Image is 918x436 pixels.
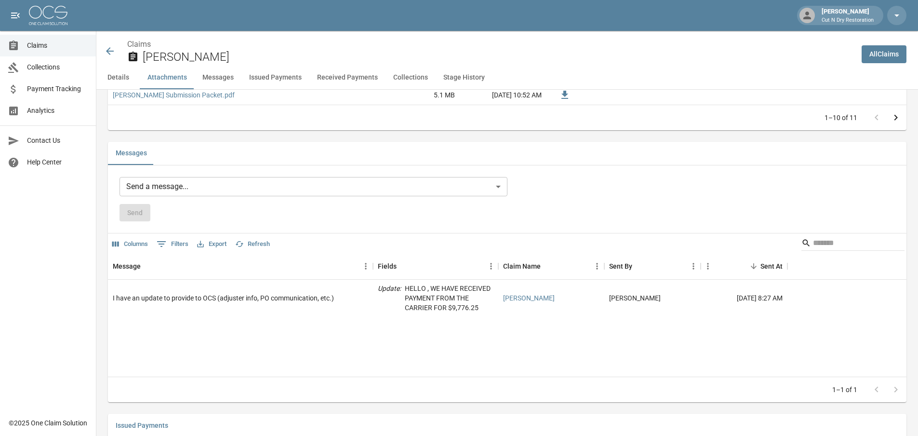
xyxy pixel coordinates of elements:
div: © 2025 One Claim Solution [9,418,87,428]
img: ocs-logo-white-transparent.png [29,6,67,25]
div: Claim Name [498,253,604,280]
div: Message [113,253,141,280]
button: Sort [747,259,760,273]
button: Details [96,66,140,89]
button: Attachments [140,66,195,89]
p: Update : [378,284,401,313]
button: Messages [108,142,155,165]
a: [PERSON_NAME] [503,293,555,303]
div: I have an update to provide to OCS (adjuster info, PO communication, etc.) [113,293,334,303]
button: open drawer [6,6,25,25]
div: Fields [378,253,397,280]
span: Payment Tracking [27,84,88,94]
div: Search [801,235,905,253]
div: Amber Marquez [609,293,661,303]
button: Received Payments [309,66,386,89]
p: Cut N Dry Restoration [822,16,874,25]
button: Go to next page [886,108,905,127]
h2: [PERSON_NAME] [143,50,854,64]
button: Sort [632,259,646,273]
a: Claims [127,40,151,49]
div: [PERSON_NAME] [818,7,878,24]
span: Analytics [27,106,88,116]
span: Claims [27,41,88,51]
button: Select columns [110,237,150,252]
div: [DATE] 8:27 AM [701,280,787,317]
div: 5.1 MB [387,86,460,105]
div: anchor tabs [96,66,918,89]
div: Sent At [760,253,783,280]
div: Claim Name [503,253,541,280]
span: Help Center [27,157,88,167]
button: Sort [141,259,154,273]
a: [PERSON_NAME] Submission Packet.pdf [113,90,235,100]
p: 1–1 of 1 [832,385,857,395]
span: Collections [27,62,88,72]
button: Sort [541,259,554,273]
button: Menu [359,259,373,273]
nav: breadcrumb [127,39,854,50]
div: related-list tabs [108,142,906,165]
span: Contact Us [27,136,88,146]
button: Show filters [154,236,191,252]
div: Send a message... [120,177,507,196]
div: [DATE] 10:52 AM [460,86,546,105]
button: Menu [590,259,604,273]
button: Collections [386,66,436,89]
button: Menu [686,259,701,273]
button: Stage History [436,66,492,89]
button: Refresh [233,237,272,252]
button: Sort [397,259,410,273]
p: 1–10 of 11 [825,113,857,123]
div: Sent By [604,253,701,280]
button: Export [195,237,229,252]
button: Menu [484,259,498,273]
p: HELLO , WE HAVE RECEIVED PAYMENT FROM THE CARRIER FOR $9,776.25 [405,284,493,313]
button: Messages [195,66,241,89]
button: Issued Payments [241,66,309,89]
div: Sent By [609,253,632,280]
a: AllClaims [862,45,906,63]
div: Message [108,253,373,280]
button: Menu [701,259,715,273]
div: Fields [373,253,498,280]
div: Sent At [701,253,787,280]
